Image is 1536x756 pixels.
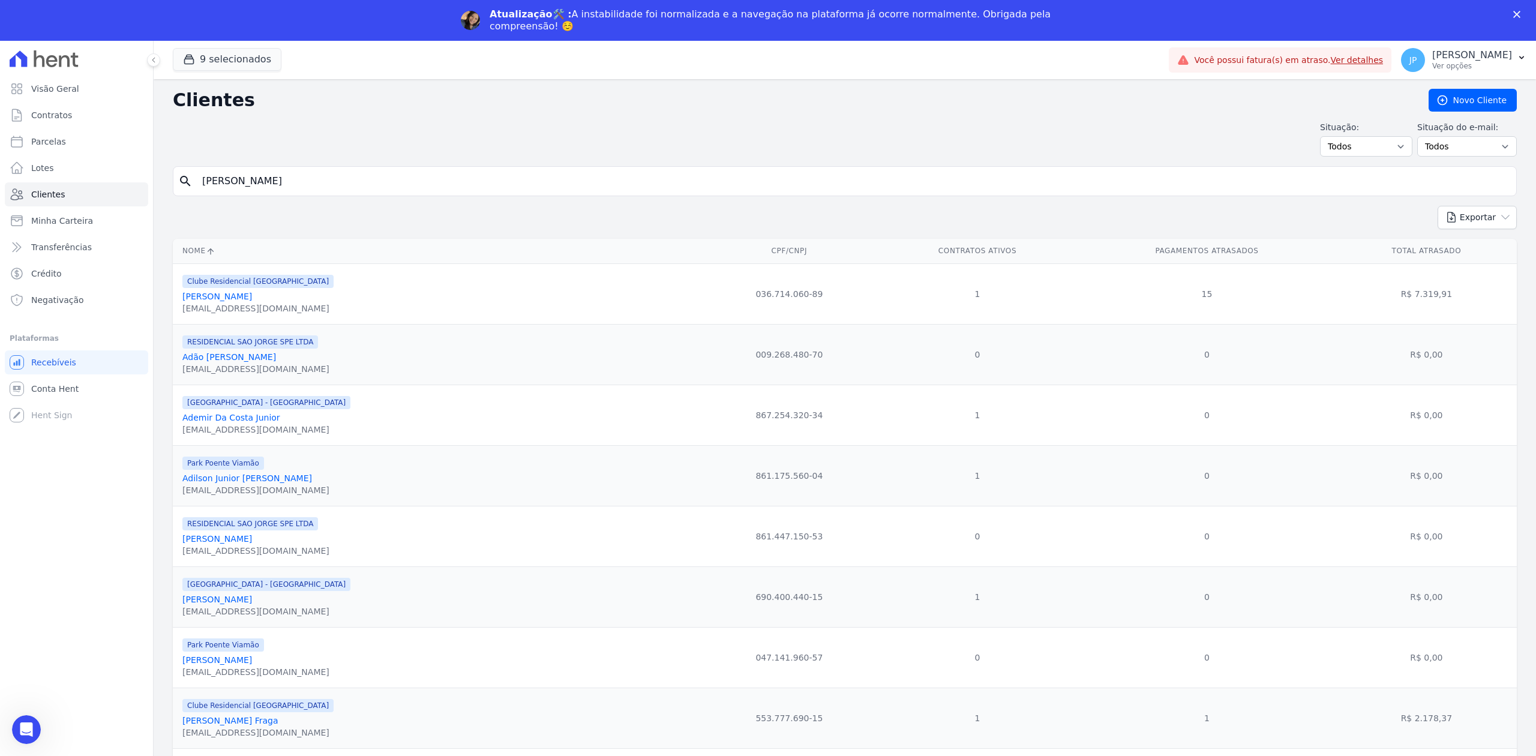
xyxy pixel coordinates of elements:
td: R$ 0,00 [1336,627,1517,688]
a: Contratos [5,103,148,127]
span: Crédito [31,268,62,280]
th: Nome [173,239,701,263]
label: Situação: [1320,121,1412,134]
span: Parcelas [31,136,66,148]
td: 0 [1078,627,1336,688]
td: 15 [1078,263,1336,324]
a: Clientes [5,182,148,206]
a: Recebíveis [5,350,148,374]
span: Visão Geral [31,83,79,95]
span: Negativação [31,294,84,306]
span: Clientes [31,188,65,200]
td: 553.777.690-15 [701,688,877,748]
iframe: Intercom live chat [12,715,41,744]
a: Negativação [5,288,148,312]
td: 1 [877,263,1078,324]
div: [EMAIL_ADDRESS][DOMAIN_NAME] [182,545,329,557]
a: Ver detalhes [1331,55,1384,65]
td: 690.400.440-15 [701,566,877,627]
div: A instabilidade foi normalizada e a navegação na plataforma já ocorre normalmente. Obrigada pela ... [490,8,1056,32]
span: Clube Residencial [GEOGRAPHIC_DATA] [182,699,334,712]
div: [EMAIL_ADDRESS][DOMAIN_NAME] [182,605,350,617]
td: 1 [1078,688,1336,748]
div: [EMAIL_ADDRESS][DOMAIN_NAME] [182,363,329,375]
td: 0 [877,627,1078,688]
th: CPF/CNPJ [701,239,877,263]
td: R$ 0,00 [1336,385,1517,445]
th: Contratos Ativos [877,239,1078,263]
td: R$ 0,00 [1336,566,1517,627]
a: Minha Carteira [5,209,148,233]
span: Park Poente Viamão [182,638,264,652]
span: Recebíveis [31,356,76,368]
button: 9 selecionados [173,48,281,71]
span: Conta Hent [31,383,79,395]
i: search [178,174,193,188]
td: 0 [877,506,1078,566]
a: Novo Cliente [1429,89,1517,112]
input: Buscar por nome, CPF ou e-mail [195,169,1511,193]
a: [PERSON_NAME] [182,292,252,301]
span: [GEOGRAPHIC_DATA] - [GEOGRAPHIC_DATA] [182,396,350,409]
span: [GEOGRAPHIC_DATA] - [GEOGRAPHIC_DATA] [182,578,350,591]
div: [EMAIL_ADDRESS][DOMAIN_NAME] [182,727,334,739]
p: Ver opções [1432,61,1512,71]
td: 861.175.560-04 [701,445,877,506]
span: Minha Carteira [31,215,93,227]
a: Transferências [5,235,148,259]
span: Você possui fatura(s) em atraso. [1194,54,1383,67]
span: RESIDENCIAL SAO JORGE SPE LTDA [182,335,318,349]
td: 0 [1078,506,1336,566]
div: Fechar [1513,11,1525,18]
td: R$ 0,00 [1336,445,1517,506]
div: [EMAIL_ADDRESS][DOMAIN_NAME] [182,666,329,678]
h2: Clientes [173,89,1409,111]
a: Crédito [5,262,148,286]
th: Total Atrasado [1336,239,1517,263]
a: Ademir Da Costa Junior [182,413,280,422]
a: Visão Geral [5,77,148,101]
a: [PERSON_NAME] [182,534,252,544]
div: [EMAIL_ADDRESS][DOMAIN_NAME] [182,484,329,496]
a: Conta Hent [5,377,148,401]
a: [PERSON_NAME] Fraga [182,716,278,725]
p: [PERSON_NAME] [1432,49,1512,61]
a: Parcelas [5,130,148,154]
td: 867.254.320-34 [701,385,877,445]
td: 0 [1078,385,1336,445]
td: 0 [1078,324,1336,385]
a: Lotes [5,156,148,180]
span: Transferências [31,241,92,253]
span: Contratos [31,109,72,121]
td: 0 [1078,445,1336,506]
div: [EMAIL_ADDRESS][DOMAIN_NAME] [182,302,334,314]
td: 1 [877,385,1078,445]
td: 0 [877,324,1078,385]
span: Lotes [31,162,54,174]
th: Pagamentos Atrasados [1078,239,1336,263]
a: [PERSON_NAME] [182,655,252,665]
span: JP [1409,56,1417,64]
td: 1 [877,445,1078,506]
td: 0 [1078,566,1336,627]
td: R$ 0,00 [1336,506,1517,566]
td: R$ 7.319,91 [1336,263,1517,324]
td: R$ 0,00 [1336,324,1517,385]
label: Situação do e-mail: [1417,121,1517,134]
div: Plataformas [10,331,143,346]
b: Atualização🛠️ : [490,8,572,20]
td: 1 [877,688,1078,748]
span: RESIDENCIAL SAO JORGE SPE LTDA [182,517,318,530]
td: 036.714.060-89 [701,263,877,324]
td: 861.447.150-53 [701,506,877,566]
img: Profile image for Adriane [461,11,480,30]
a: Adilson Junior [PERSON_NAME] [182,473,312,483]
a: [PERSON_NAME] [182,595,252,604]
button: Exportar [1438,206,1517,229]
td: 047.141.960-57 [701,627,877,688]
a: Adão [PERSON_NAME] [182,352,276,362]
button: JP [PERSON_NAME] Ver opções [1391,43,1536,77]
div: [EMAIL_ADDRESS][DOMAIN_NAME] [182,424,350,436]
td: R$ 2.178,37 [1336,688,1517,748]
span: Park Poente Viamão [182,457,264,470]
